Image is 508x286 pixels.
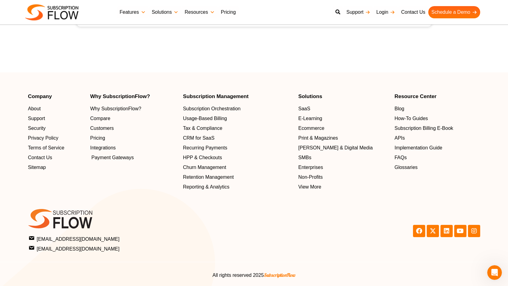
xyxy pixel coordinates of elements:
[183,105,292,112] a: Subscription Orchestration
[29,235,252,243] a: [EMAIL_ADDRESS][DOMAIN_NAME]
[264,272,296,278] span: SubscriptionFlow
[298,164,388,171] a: Enterprises
[298,105,388,112] a: SaaS
[487,265,502,280] iframe: Intercom live chat
[183,174,292,181] a: Retention Management
[183,115,227,122] span: Usage-Based Billing
[298,183,321,191] span: View More
[183,115,292,122] a: Usage-Based Billing
[343,6,373,18] a: Support
[394,134,405,142] span: APIs
[28,144,84,152] a: Terms of Service
[90,144,116,152] span: Integrations
[183,154,292,161] a: HPP & Checkouts
[394,94,480,99] h4: Resource Center
[218,6,239,18] a: Pricing
[394,115,428,122] span: How-To Guides
[28,105,41,112] span: About
[398,6,428,18] a: Contact Us
[28,209,92,229] img: SF-logo
[298,134,338,142] span: Print & Magazines
[28,154,52,161] span: Contact Us
[298,144,373,152] span: [PERSON_NAME] & Digital Media
[28,164,46,171] span: Sitemap
[394,144,442,152] span: Implementation Guide
[298,125,388,132] a: Ecommerce
[394,154,407,161] span: FAQs
[28,144,64,152] span: Terms of Service
[394,105,480,112] a: Blog
[29,235,120,243] span: [EMAIL_ADDRESS][DOMAIN_NAME]
[90,105,141,112] span: Why SubscriptionFlow?
[90,144,177,152] a: Integrations
[91,154,134,161] span: Payment Gateways
[298,174,323,181] span: Non-Profits
[428,6,480,18] a: Schedule a Demo
[298,125,324,132] span: Ecommerce
[117,6,149,18] a: Features
[183,154,222,161] span: HPP & Checkouts
[183,144,227,152] span: Recurring Payments
[394,164,418,171] span: Glossaries
[28,115,45,122] span: Support
[90,115,110,122] span: Compare
[298,154,388,161] a: SMBs
[29,244,252,253] a: [EMAIL_ADDRESS][DOMAIN_NAME]
[298,115,322,122] span: E-Learning
[90,125,114,132] span: Customers
[298,164,323,171] span: Enterprises
[298,183,388,191] a: View More
[394,125,453,132] span: Subscription Billing E-Book
[29,244,120,253] span: [EMAIL_ADDRESS][DOMAIN_NAME]
[394,115,480,122] a: How-To Guides
[298,154,311,161] span: SMBs
[28,105,84,112] a: About
[183,125,222,132] span: Tax & Compliance
[298,94,388,99] h4: Solutions
[28,94,84,99] h4: Company
[394,125,480,132] a: Subscription Billing E-Book
[394,154,480,161] a: FAQs
[181,6,217,18] a: Resources
[90,105,177,112] a: Why SubscriptionFlow?
[149,6,182,18] a: Solutions
[183,125,292,132] a: Tax & Compliance
[394,144,480,152] a: Implementation Guide
[298,134,388,142] a: Print & Magazines
[183,134,292,142] a: CRM for SaaS
[90,115,177,122] a: Compare
[394,134,480,142] a: APIs
[183,183,292,191] a: Reporting & Analytics
[183,134,214,142] span: CRM for SaaS
[183,164,292,171] a: Churn Management
[183,94,292,99] h4: Subscription Management
[298,105,310,112] span: SaaS
[394,164,480,171] a: Glossaries
[298,115,388,122] a: E-Learning
[90,125,177,132] a: Customers
[25,4,79,20] img: Subscriptionflow
[28,134,84,142] a: Privacy Policy
[183,144,292,152] a: Recurring Payments
[183,183,229,191] span: Reporting & Analytics
[90,154,177,161] a: Payment Gateways
[28,125,84,132] a: Security
[28,125,46,132] span: Security
[298,174,388,181] a: Non-Profits
[28,271,480,279] center: All rights reserved 2025
[183,105,241,112] span: Subscription Orchestration
[28,115,84,122] a: Support
[183,164,226,171] span: Churn Management
[90,94,177,99] h4: Why SubscriptionFlow?
[28,164,84,171] a: Sitemap
[28,154,84,161] a: Contact Us
[28,134,59,142] span: Privacy Policy
[90,134,177,142] a: Pricing
[90,134,105,142] span: Pricing
[183,174,234,181] span: Retention Management
[373,6,398,18] a: Login
[394,105,404,112] span: Blog
[298,144,388,152] a: [PERSON_NAME] & Digital Media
